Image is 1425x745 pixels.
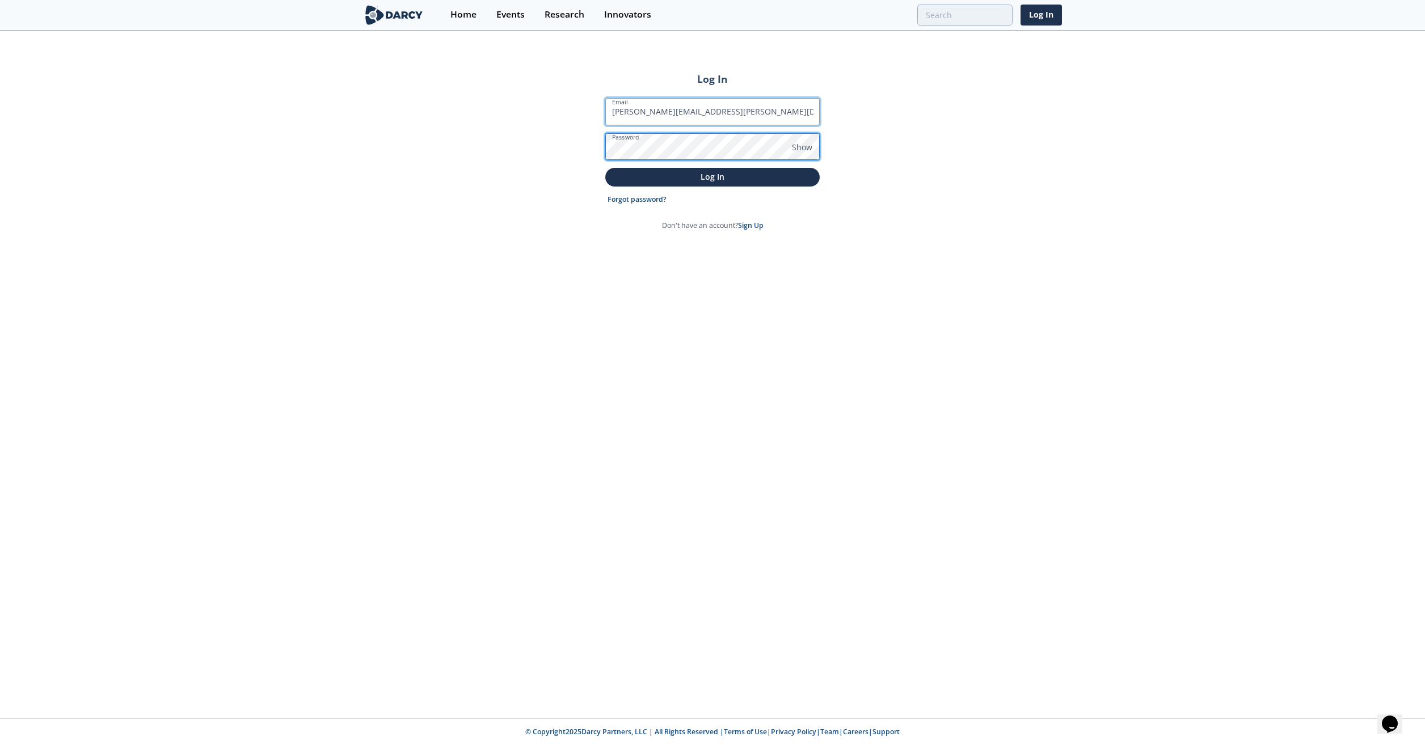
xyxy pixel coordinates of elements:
[605,168,820,187] button: Log In
[792,141,812,153] span: Show
[662,221,764,231] p: Don't have an account?
[496,10,525,19] div: Events
[608,194,667,205] a: Forgot password?
[724,727,767,736] a: Terms of Use
[820,727,839,736] a: Team
[738,221,764,230] a: Sign Up
[612,133,639,142] label: Password
[605,71,820,86] h2: Log In
[604,10,651,19] div: Innovators
[613,171,812,183] p: Log In
[1021,5,1062,26] a: Log In
[363,5,425,25] img: logo-wide.svg
[293,727,1132,737] p: © Copyright 2025 Darcy Partners, LLC | All Rights Reserved | | | | |
[1377,700,1414,734] iframe: chat widget
[872,727,900,736] a: Support
[917,5,1013,26] input: Advanced Search
[612,98,628,107] label: Email
[545,10,584,19] div: Research
[771,727,816,736] a: Privacy Policy
[450,10,477,19] div: Home
[843,727,869,736] a: Careers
